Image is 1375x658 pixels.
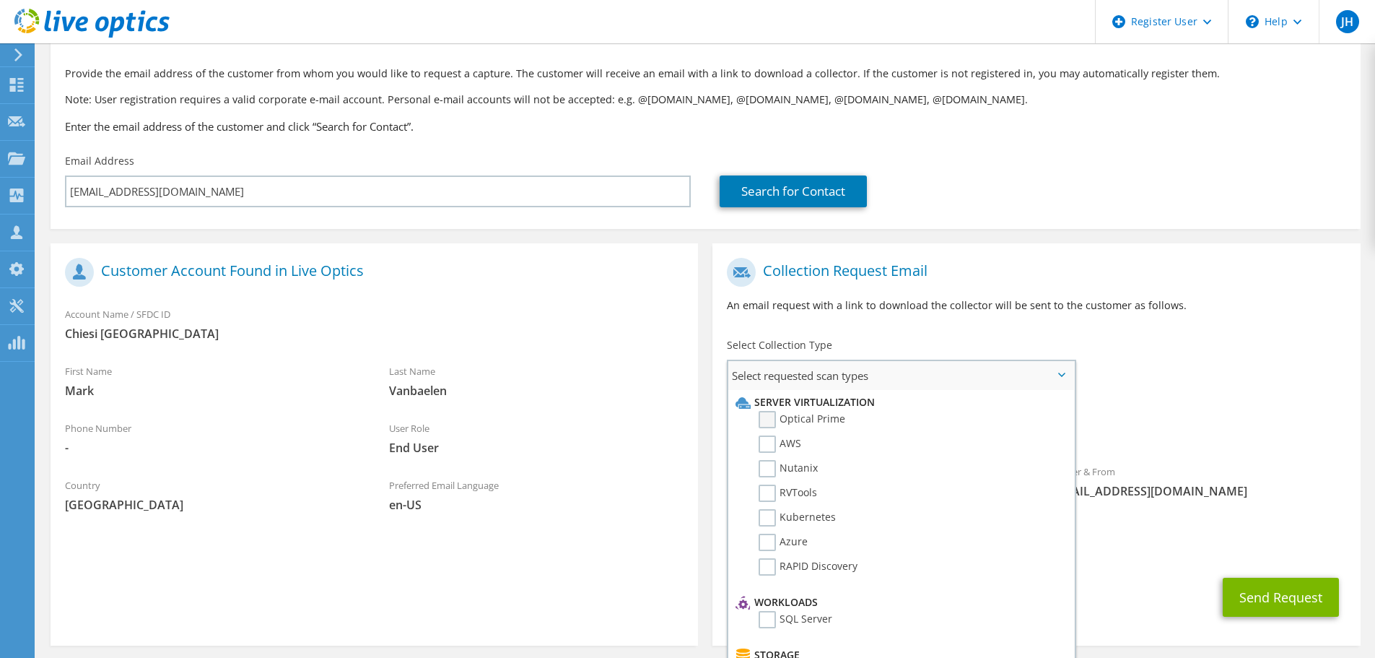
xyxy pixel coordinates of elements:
span: Mark [65,383,360,399]
p: Note: User registration requires a valid corporate e-mail account. Personal e-mail accounts will ... [65,92,1346,108]
div: Last Name [375,356,699,406]
label: Azure [759,534,808,551]
div: Preferred Email Language [375,470,699,520]
h1: Collection Request Email [727,258,1338,287]
p: Provide the email address of the customer from whom you would like to request a capture. The cust... [65,66,1346,82]
label: Select Collection Type [727,338,832,352]
li: Workloads [732,594,1067,611]
div: User Role [375,413,699,463]
div: CC & Reply To [712,514,1360,563]
div: Requested Collections [712,396,1360,449]
p: An email request with a link to download the collector will be sent to the customer as follows. [727,298,1345,313]
span: End User [389,440,684,456]
div: Country [51,470,375,520]
h1: Customer Account Found in Live Optics [65,258,676,287]
label: SQL Server [759,611,832,628]
div: Phone Number [51,413,375,463]
div: Account Name / SFDC ID [51,299,698,349]
label: Optical Prime [759,411,845,428]
span: Select requested scan types [728,361,1074,390]
span: - [65,440,360,456]
li: Server Virtualization [732,394,1067,411]
label: RVTools [759,485,817,502]
span: JH [1336,10,1359,33]
label: AWS [759,436,801,453]
span: [EMAIL_ADDRESS][DOMAIN_NAME] [1051,483,1346,499]
h3: Enter the email address of the customer and click “Search for Contact”. [65,118,1346,134]
span: en-US [389,497,684,513]
div: To [712,456,1036,506]
span: [GEOGRAPHIC_DATA] [65,497,360,513]
label: Email Address [65,154,134,168]
svg: \n [1246,15,1259,28]
label: RAPID Discovery [759,558,857,576]
button: Send Request [1223,578,1339,617]
span: Vanbaelen [389,383,684,399]
div: Sender & From [1036,456,1361,506]
label: Nutanix [759,460,818,477]
a: Search for Contact [720,176,867,207]
div: First Name [51,356,375,406]
label: Kubernetes [759,509,836,527]
span: Chiesi [GEOGRAPHIC_DATA] [65,326,684,342]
